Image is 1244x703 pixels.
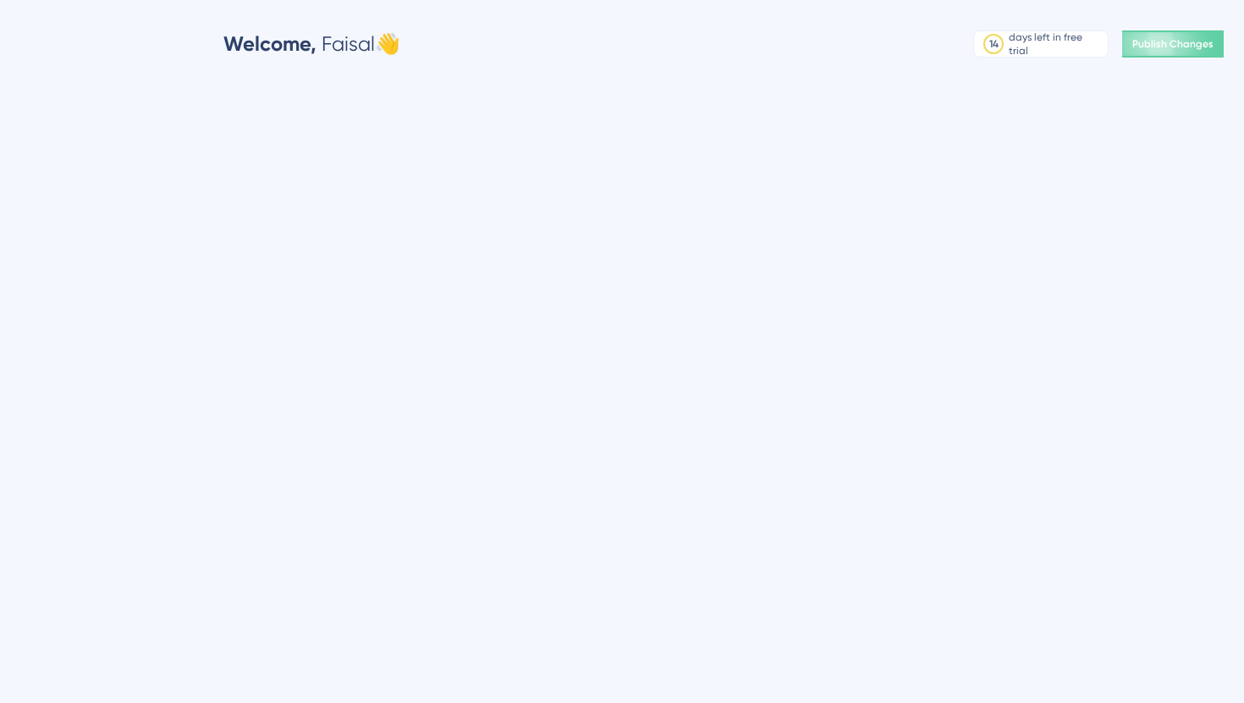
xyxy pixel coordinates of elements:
[1009,30,1103,58] div: days left in free trial
[223,31,317,56] span: Welcome,
[989,37,999,51] div: 14
[223,30,400,58] div: Faisal 👋
[1122,30,1224,58] button: Publish Changes
[1132,37,1214,51] span: Publish Changes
